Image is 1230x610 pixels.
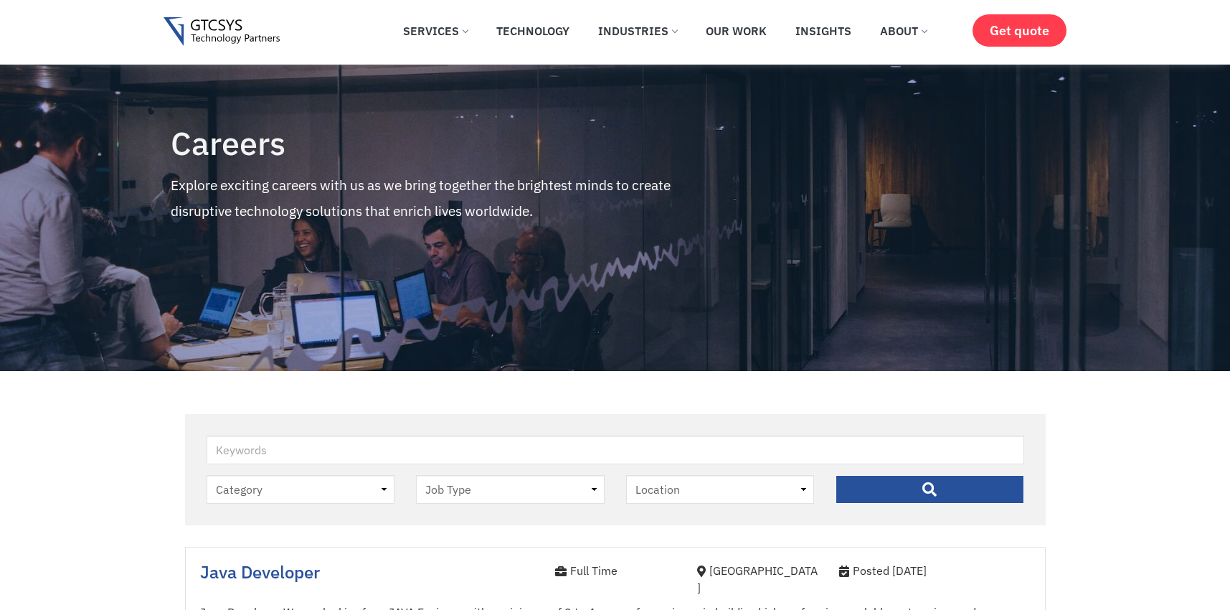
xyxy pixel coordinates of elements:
[171,126,722,161] h4: Careers
[697,562,818,596] div: [GEOGRAPHIC_DATA]
[555,562,676,579] div: Full Time
[587,15,688,47] a: Industries
[695,15,777,47] a: Our Work
[973,14,1066,47] a: Get quote
[990,23,1049,38] span: Get quote
[392,15,478,47] a: Services
[836,475,1024,504] input: 
[785,15,862,47] a: Insights
[171,172,722,224] p: Explore exciting careers with us as we bring together the brightest minds to create disruptive te...
[200,560,320,583] a: Java Developer
[869,15,937,47] a: About
[207,436,1024,464] input: Keywords
[839,562,1031,579] div: Posted [DATE]
[164,17,280,47] img: Gtcsys logo
[486,15,580,47] a: Technology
